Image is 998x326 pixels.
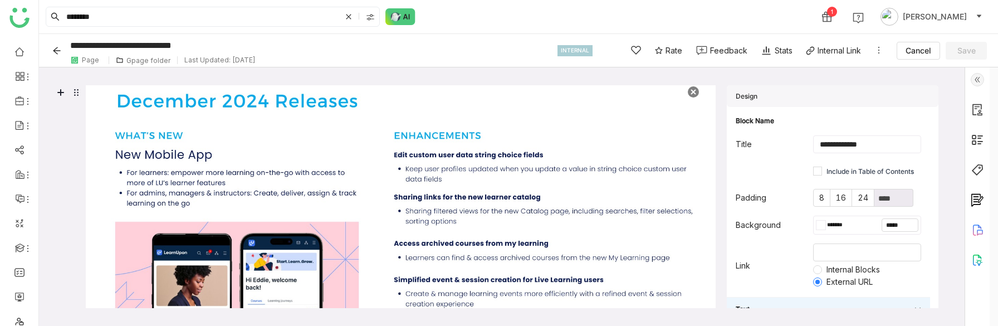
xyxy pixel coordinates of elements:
[727,85,938,107] div: Design
[727,298,930,322] div: Text
[878,8,985,26] button: [PERSON_NAME]
[50,42,67,60] button: Back
[946,42,987,60] button: Save
[836,193,846,202] span: 16
[897,42,940,60] button: Cancel
[822,264,884,276] span: Internal Blocks
[82,56,99,64] div: Page
[736,135,757,153] label: Title
[822,167,918,177] span: Include in Table of Contents
[736,304,908,315] span: Text
[880,8,898,26] img: avatar
[818,46,861,55] div: Internal Link
[557,45,593,56] div: INTERNAL
[385,8,415,25] img: ask-buddy-normal.svg
[761,45,772,56] img: stats.svg
[736,116,921,126] div: Block Name
[903,11,967,23] span: [PERSON_NAME]
[819,193,824,202] span: 8
[687,85,700,99] img: close-circle.svg
[70,56,79,65] img: paper.svg
[906,45,931,56] span: Cancel
[366,13,375,22] img: search-type.svg
[666,45,682,56] span: Rate
[116,56,124,64] img: folder.svg
[126,56,170,65] div: Gpage folder
[736,189,772,207] label: Padding
[853,12,864,23] img: help.svg
[761,45,792,56] div: Stats
[827,7,837,17] div: 1
[9,8,30,28] img: logo
[696,46,707,55] img: feedback-1.svg
[736,244,756,288] label: Link
[736,216,786,235] label: Background
[858,193,868,202] span: 24
[822,276,877,288] span: External URL
[710,45,747,56] div: Feedback
[184,56,256,64] div: Last Updated: [DATE]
